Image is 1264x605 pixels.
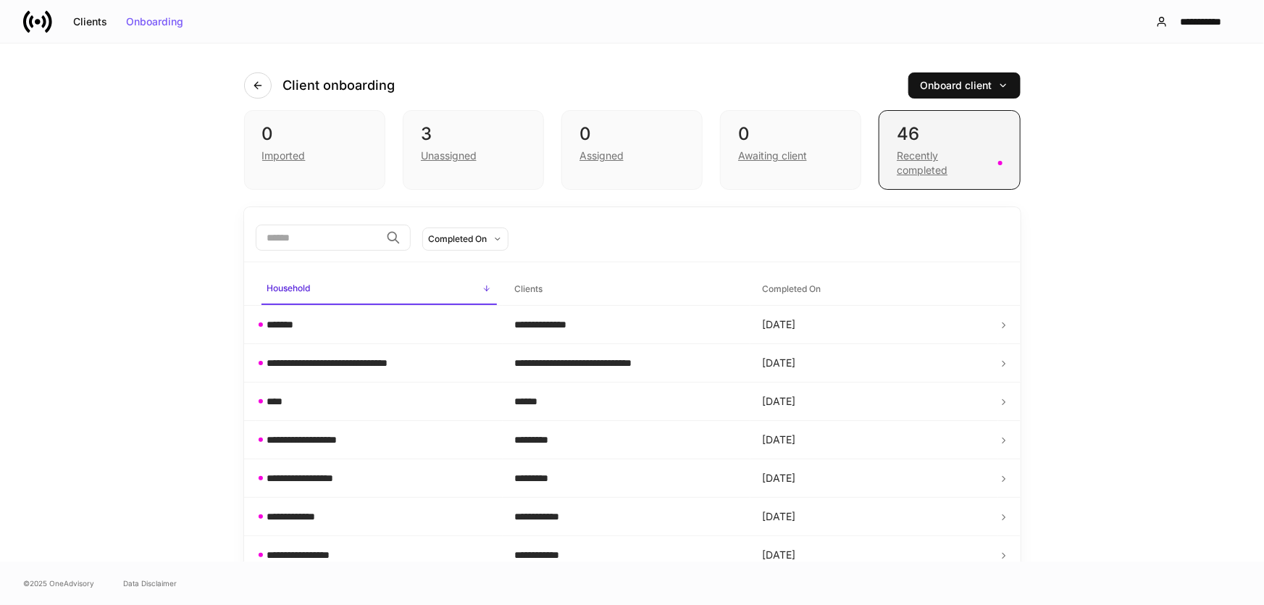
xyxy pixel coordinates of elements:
div: 0Assigned [561,110,703,190]
div: Onboarding [126,17,183,27]
td: [DATE] [750,421,998,459]
span: Household [261,274,498,305]
div: Onboard client [921,80,1008,91]
button: Onboarding [117,10,193,33]
div: Assigned [579,149,624,163]
td: [DATE] [750,498,998,536]
td: [DATE] [750,536,998,575]
div: 0Imported [244,110,385,190]
td: [DATE] [750,344,998,383]
button: Clients [64,10,117,33]
div: Completed On [429,232,487,246]
div: 46Recently completed [879,110,1020,190]
td: [DATE] [750,306,998,344]
div: 0 [579,122,685,146]
td: [DATE] [750,459,998,498]
div: 0 [262,122,367,146]
h4: Client onboarding [283,77,395,94]
div: 3Unassigned [403,110,544,190]
span: Completed On [756,275,992,304]
h6: Completed On [762,282,821,296]
div: 3 [421,122,526,146]
div: 0Awaiting client [720,110,861,190]
div: Clients [73,17,107,27]
button: Onboard client [908,72,1021,99]
span: © 2025 OneAdvisory [23,577,94,589]
span: Clients [508,275,745,304]
div: 46 [897,122,1002,146]
button: Completed On [422,228,508,251]
h6: Clients [514,282,543,296]
a: Data Disclaimer [123,577,177,589]
div: Recently completed [897,149,989,178]
h6: Household [267,281,311,295]
div: Unassigned [421,149,477,163]
div: Awaiting client [738,149,807,163]
div: 0 [738,122,843,146]
td: [DATE] [750,383,998,421]
div: Imported [262,149,306,163]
